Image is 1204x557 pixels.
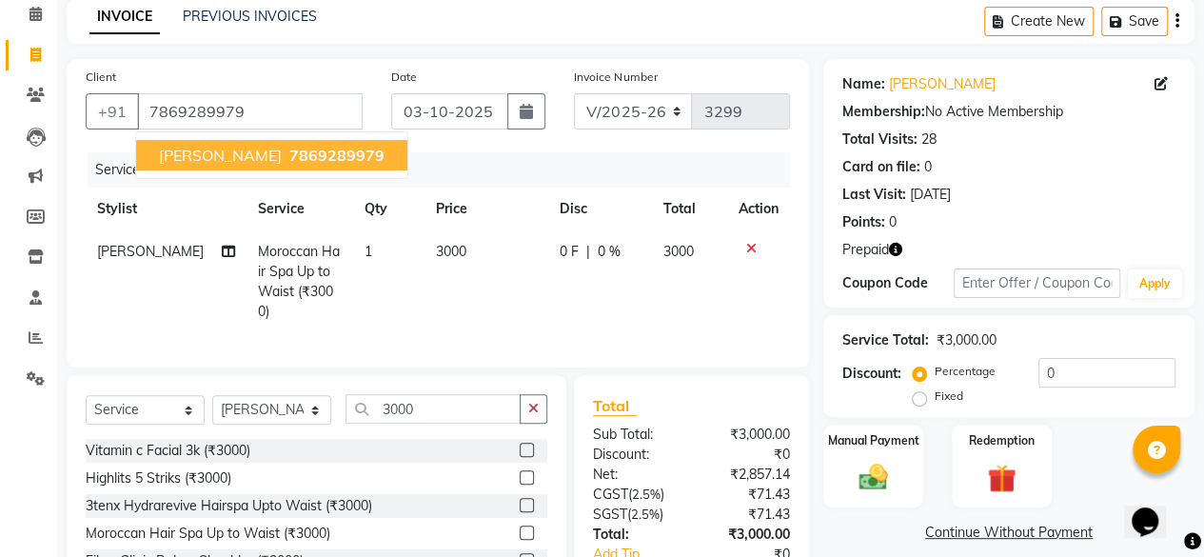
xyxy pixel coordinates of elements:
[889,74,996,94] a: [PERSON_NAME]
[97,243,204,260] span: [PERSON_NAME]
[560,242,579,262] span: 0 F
[86,93,139,129] button: +91
[662,243,693,260] span: 3000
[86,468,231,488] div: Highlits 5 Striks (₹3000)
[424,188,548,230] th: Price
[691,445,804,465] div: ₹0
[691,505,804,525] div: ₹71.43
[86,524,330,544] div: Moroccan Hair Spa Up to Waist (₹3000)
[842,185,906,205] div: Last Visit:
[937,330,997,350] div: ₹3,000.00
[1101,7,1168,36] button: Save
[586,242,590,262] span: |
[258,243,340,320] span: Moroccan Hair Spa Up to Waist (₹3000)
[727,188,790,230] th: Action
[86,496,372,516] div: 3tenx Hydrarevive Hairspa Upto Waist (₹3000)
[889,212,897,232] div: 0
[691,485,804,505] div: ₹71.43
[1128,269,1182,298] button: Apply
[691,525,804,545] div: ₹3,000.00
[935,363,996,380] label: Percentage
[593,396,637,416] span: Total
[984,7,1094,36] button: Create New
[391,69,417,86] label: Date
[598,242,621,262] span: 0 %
[842,129,918,149] div: Total Visits:
[651,188,727,230] th: Total
[842,157,920,177] div: Card on file:
[579,445,692,465] div: Discount:
[345,394,521,424] input: Search or Scan
[593,486,628,503] span: CGST
[978,461,1025,496] img: _gift.svg
[1124,481,1185,538] iframe: chat widget
[86,441,250,461] div: Vitamin c Facial 3k (₹3000)
[691,425,804,445] div: ₹3,000.00
[579,505,692,525] div: ( )
[632,487,661,502] span: 2.5%
[247,188,353,230] th: Service
[842,364,901,384] div: Discount:
[593,506,627,523] span: SGST
[579,525,692,545] div: Total:
[691,465,804,485] div: ₹2,857.14
[842,330,929,350] div: Service Total:
[579,425,692,445] div: Sub Total:
[842,273,954,293] div: Coupon Code
[850,461,897,494] img: _cash.svg
[88,152,804,188] div: Services
[828,432,919,449] label: Manual Payment
[86,69,116,86] label: Client
[969,432,1035,449] label: Redemption
[842,74,885,94] div: Name:
[436,243,466,260] span: 3000
[137,93,363,129] input: Search by Name/Mobile/Email/Code
[842,212,885,232] div: Points:
[365,243,372,260] span: 1
[827,523,1191,543] a: Continue Without Payment
[183,8,317,25] a: PREVIOUS INVOICES
[935,388,963,405] label: Fixed
[631,507,660,522] span: 2.5%
[924,157,932,177] div: 0
[842,240,889,260] span: Prepaid
[159,146,282,165] span: [PERSON_NAME]
[954,269,1120,298] input: Enter Offer / Coupon Code
[579,465,692,485] div: Net:
[921,129,937,149] div: 28
[910,185,951,205] div: [DATE]
[579,485,692,505] div: ( )
[842,102,925,122] div: Membership:
[86,188,247,230] th: Stylist
[574,69,657,86] label: Invoice Number
[289,146,385,165] span: 7869289979
[548,188,651,230] th: Disc
[842,102,1175,122] div: No Active Membership
[353,188,424,230] th: Qty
